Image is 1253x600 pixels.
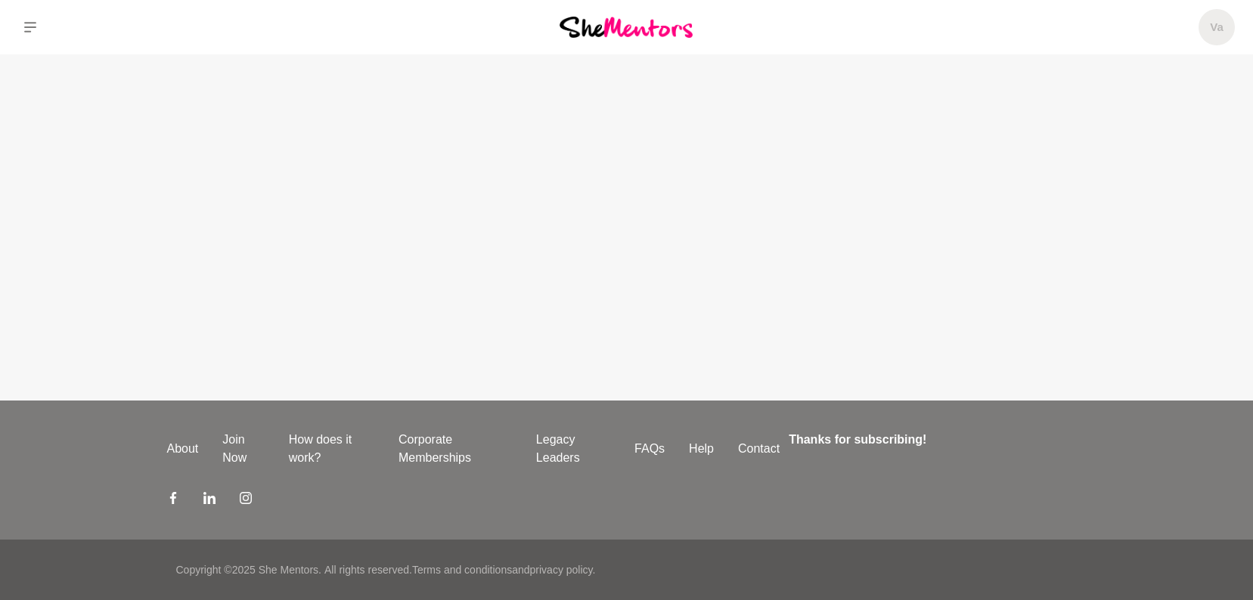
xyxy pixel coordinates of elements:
a: About [155,440,211,458]
a: How does it work? [277,431,386,467]
a: Corporate Memberships [386,431,524,467]
a: Va [1199,9,1235,45]
a: FAQs [622,440,677,458]
img: She Mentors Logo [560,17,693,37]
a: Instagram [240,491,252,509]
h5: Va [1210,20,1224,35]
a: privacy policy [530,564,593,576]
p: All rights reserved. and . [324,562,595,578]
a: Facebook [167,491,179,509]
h4: Thanks for subscribing! [789,431,1077,449]
a: Contact [726,440,792,458]
a: Join Now [210,431,276,467]
p: Copyright © 2025 She Mentors . [176,562,321,578]
a: Help [677,440,726,458]
a: Terms and conditions [412,564,512,576]
a: LinkedIn [203,491,216,509]
a: Legacy Leaders [524,431,622,467]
